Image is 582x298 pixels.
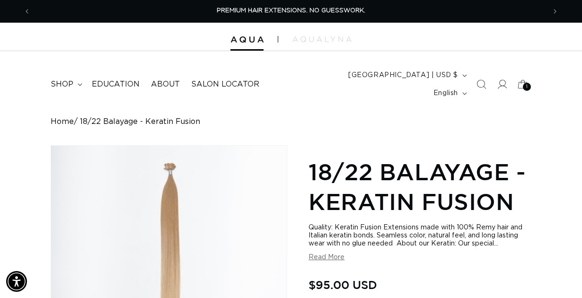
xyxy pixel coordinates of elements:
summary: Search [471,74,492,95]
summary: shop [45,74,86,95]
nav: breadcrumbs [51,117,531,126]
span: 18/22 Balayage - Keratin Fusion [80,117,200,126]
span: $95.00 USD [309,276,377,294]
div: Accessibility Menu [6,271,27,292]
span: English [433,88,458,98]
span: shop [51,79,73,89]
button: Previous announcement [17,2,37,20]
span: 1 [526,83,528,91]
img: Aqua Hair Extensions [230,36,264,43]
span: Salon Locator [191,79,259,89]
a: Salon Locator [185,74,265,95]
div: Quality: Keratin Fusion Extensions made with 100% Remy hair and Italian keratin bonds. Seamless c... [309,224,531,248]
span: About [151,79,180,89]
button: English [428,84,471,102]
button: Read More [309,254,344,262]
iframe: Chat Widget [535,253,582,298]
a: Home [51,117,74,126]
h1: 18/22 Balayage - Keratin Fusion [309,157,531,216]
img: aqualyna.com [292,36,352,42]
button: [GEOGRAPHIC_DATA] | USD $ [343,66,471,84]
a: About [145,74,185,95]
span: PREMIUM HAIR EXTENSIONS. NO GUESSWORK. [217,8,365,14]
button: Next announcement [545,2,565,20]
span: [GEOGRAPHIC_DATA] | USD $ [348,70,458,80]
span: Education [92,79,140,89]
a: Education [86,74,145,95]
